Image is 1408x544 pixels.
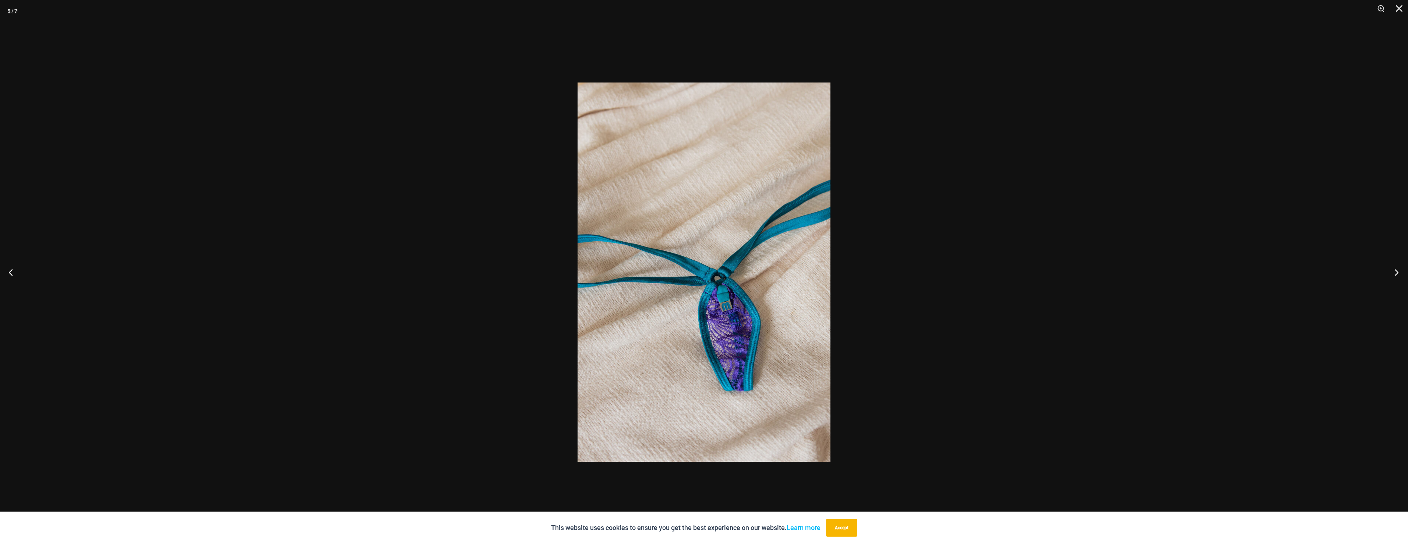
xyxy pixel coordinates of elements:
[787,524,821,531] a: Learn more
[826,519,857,537] button: Accept
[7,6,17,17] div: 5 / 7
[551,522,821,533] p: This website uses cookies to ensure you get the best experience on our website.
[1380,254,1408,291] button: Next
[578,83,830,462] img: Georgia PurpleAqua 689 Micro Thong 06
